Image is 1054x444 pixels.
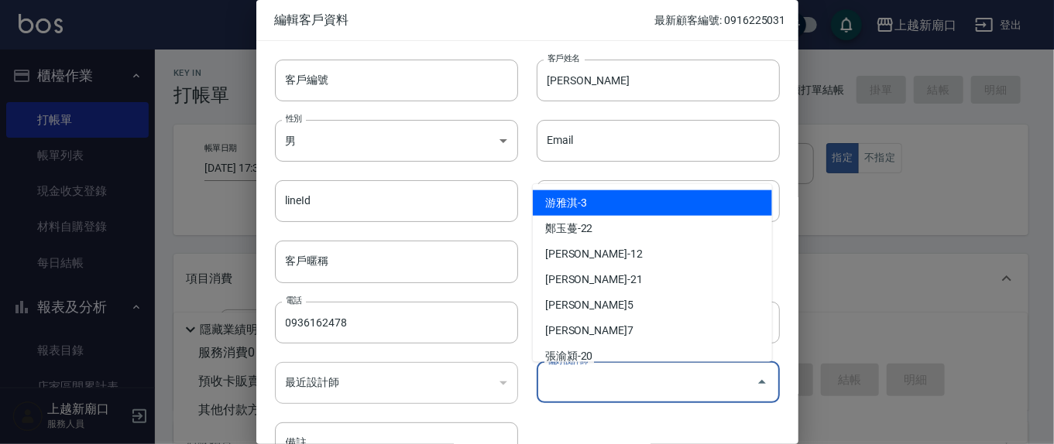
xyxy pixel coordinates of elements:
li: [PERSON_NAME]5 [533,292,772,318]
li: 張渝潁-20 [533,343,772,369]
p: 最新顧客編號: 0916225031 [654,12,785,29]
li: 游雅淇-3 [533,190,772,216]
button: Close [750,370,774,394]
div: 男 [275,120,518,162]
label: 偏好設計師 [548,355,588,367]
label: 客戶姓名 [548,53,580,64]
li: 鄭玉蔓-22 [533,216,772,241]
span: 編輯客戶資料 [275,12,655,28]
li: [PERSON_NAME]-21 [533,267,772,292]
label: 電話 [286,295,302,306]
li: [PERSON_NAME]-12 [533,241,772,267]
label: 性別 [286,113,302,125]
li: [PERSON_NAME]7 [533,318,772,343]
